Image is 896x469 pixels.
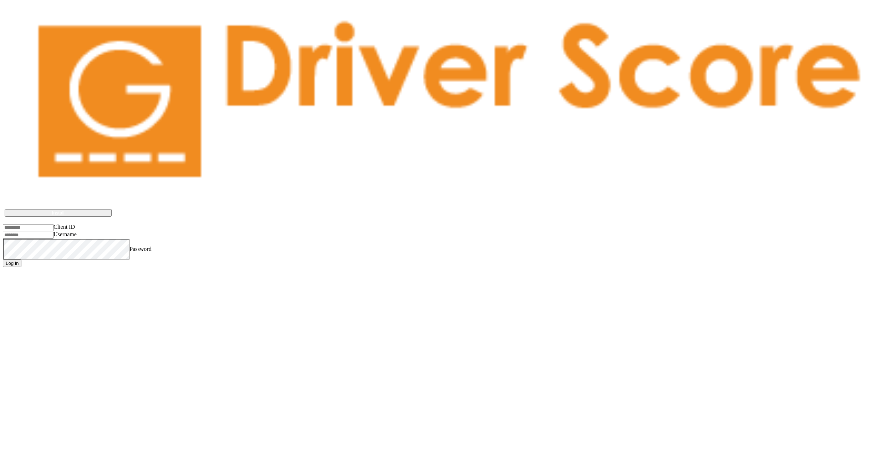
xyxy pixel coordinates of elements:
label: Password [129,246,151,252]
button: Install [5,209,112,217]
button: Log in [3,259,21,267]
p: Driver Score works best if installed on the device [12,199,884,206]
label: Username [54,231,77,237]
label: Client ID [54,224,75,230]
